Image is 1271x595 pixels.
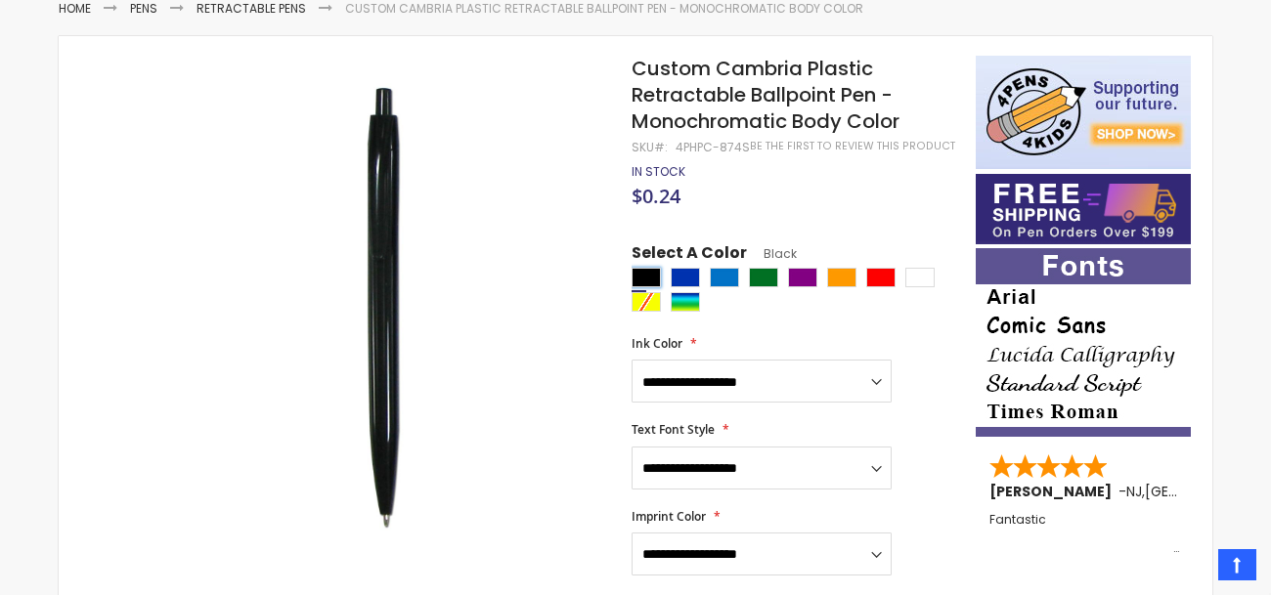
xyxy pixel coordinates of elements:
span: $0.24 [632,183,680,209]
strong: SKU [632,139,668,155]
div: Red [866,268,896,287]
a: Be the first to review this product [750,139,955,153]
span: Black [747,245,797,262]
span: Custom Cambria Plastic Retractable Ballpoint Pen - Monochromatic Body Color [632,55,899,135]
div: Blue Light [710,268,739,287]
img: Free shipping on orders over $199 [976,174,1191,244]
div: Assorted [671,292,700,312]
div: White [905,268,935,287]
span: Ink Color [632,335,682,352]
div: Green [749,268,778,287]
li: Custom Cambria Plastic Retractable Ballpoint Pen - Monochromatic Body Color [345,1,863,17]
span: Imprint Color [632,508,706,525]
div: Availability [632,164,685,180]
div: Blue [671,268,700,287]
span: Select A Color [632,242,747,269]
img: image_2__4_1.jpg [158,84,605,531]
a: Top [1218,549,1256,580]
span: NJ [1126,482,1142,501]
img: 4pens 4 kids [976,56,1191,169]
div: Purple [788,268,817,287]
img: font-personalization-examples [976,248,1191,437]
div: 4PHPC-874S [676,140,750,155]
div: Orange [827,268,856,287]
span: [PERSON_NAME] [989,482,1118,501]
span: Text Font Style [632,421,715,438]
div: Fantastic [989,513,1179,555]
div: Black [632,268,661,287]
span: In stock [632,163,685,180]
